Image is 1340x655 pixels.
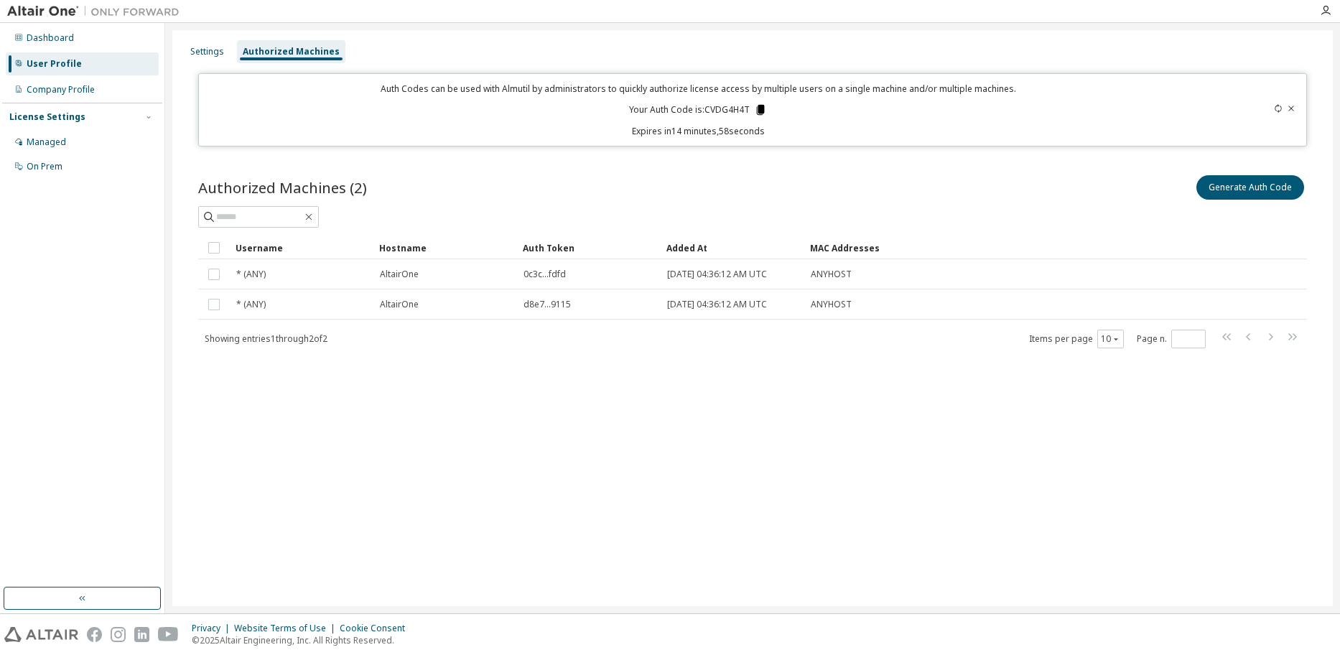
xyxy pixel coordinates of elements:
div: Authorized Machines [243,46,340,57]
span: Page n. [1137,330,1206,348]
span: 0c3c...fdfd [524,269,566,280]
div: MAC Addresses [810,236,1156,259]
p: Auth Codes can be used with Almutil by administrators to quickly authorize license access by mult... [208,83,1188,95]
button: 10 [1101,333,1120,345]
span: * (ANY) [236,299,266,310]
button: Generate Auth Code [1196,175,1304,200]
span: d8e7...9115 [524,299,571,310]
div: Auth Token [523,236,655,259]
div: Added At [666,236,799,259]
p: Your Auth Code is: CVDG4H4T [629,103,767,116]
img: youtube.svg [158,627,179,642]
p: Expires in 14 minutes, 58 seconds [208,125,1188,137]
div: Settings [190,46,224,57]
span: AltairOne [380,269,419,280]
span: * (ANY) [236,269,266,280]
div: Cookie Consent [340,623,414,634]
div: Company Profile [27,84,95,96]
span: [DATE] 04:36:12 AM UTC [667,269,767,280]
img: linkedin.svg [134,627,149,642]
div: Hostname [379,236,511,259]
span: ANYHOST [811,269,852,280]
div: Managed [27,136,66,148]
div: Privacy [192,623,234,634]
div: User Profile [27,58,82,70]
div: Username [236,236,368,259]
p: © 2025 Altair Engineering, Inc. All Rights Reserved. [192,634,414,646]
span: Items per page [1029,330,1124,348]
span: Showing entries 1 through 2 of 2 [205,333,327,345]
div: On Prem [27,161,62,172]
span: AltairOne [380,299,419,310]
span: Authorized Machines (2) [198,177,367,198]
span: [DATE] 04:36:12 AM UTC [667,299,767,310]
img: altair_logo.svg [4,627,78,642]
div: License Settings [9,111,85,123]
span: ANYHOST [811,299,852,310]
img: Altair One [7,4,187,19]
div: Dashboard [27,32,74,44]
img: facebook.svg [87,627,102,642]
img: instagram.svg [111,627,126,642]
div: Website Terms of Use [234,623,340,634]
